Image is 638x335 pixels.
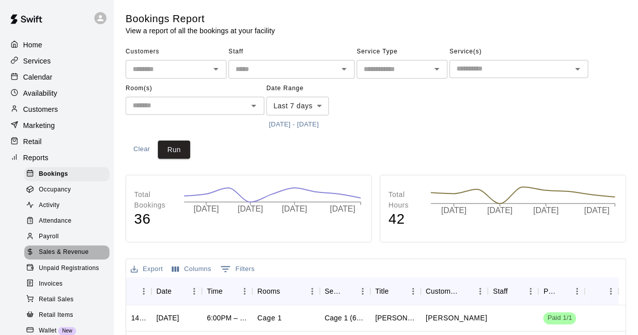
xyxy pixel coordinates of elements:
a: Bookings [24,166,113,182]
span: Bookings [39,169,68,179]
span: Retail Sales [39,295,74,305]
span: Sales & Revenue [39,247,89,257]
div: Thu, Sep 11, 2025 [156,313,179,323]
div: Payroll [24,230,109,244]
span: Unpaid Registrations [39,263,99,274]
span: Activity [39,200,60,211]
a: Activity [24,198,113,214]
button: Menu [473,284,488,299]
div: Jennifer Solis [375,313,416,323]
div: Title [370,277,421,305]
span: Occupancy [39,185,71,195]
a: Marketing [8,118,105,133]
a: Customers [8,102,105,117]
div: ID [126,277,151,305]
span: Retail Items [39,310,73,320]
button: Open [247,99,261,113]
span: Paid 1/1 [543,313,576,323]
button: Open [570,62,585,76]
button: Sort [222,284,237,298]
div: Rooms [257,277,280,305]
p: Retail [23,137,42,147]
button: Sort [131,284,145,298]
p: Marketing [23,120,55,130]
a: Calendar [8,70,105,85]
h5: Bookings Report [126,12,275,26]
p: Home [23,40,42,50]
span: Service(s) [449,44,588,60]
span: Customers [126,44,226,60]
p: Customers [23,104,58,114]
span: Staff [228,44,355,60]
div: Payment [543,277,555,305]
a: Occupancy [24,182,113,197]
a: Services [8,53,105,69]
button: Export [128,261,165,277]
button: Menu [523,284,538,299]
div: Notes [585,277,618,305]
a: Home [8,37,105,52]
div: Retail Items [24,308,109,322]
tspan: [DATE] [194,205,219,213]
tspan: [DATE] [533,206,558,215]
button: Menu [569,284,585,299]
button: Sort [555,284,569,298]
button: Sort [171,284,186,298]
a: Invoices [24,276,113,292]
span: Room(s) [126,81,264,97]
span: Service Type [357,44,447,60]
p: Reports [23,153,48,163]
button: Menu [355,284,370,299]
div: Cage 1 (65ft) [325,313,365,323]
p: Calendar [23,72,52,82]
button: Open [209,62,223,76]
div: Date [156,277,171,305]
div: Rooms [252,277,319,305]
button: Sort [388,284,402,298]
a: Sales & Revenue [24,245,113,260]
a: Retail [8,134,105,149]
div: Invoices [24,277,109,291]
a: Availability [8,86,105,101]
tspan: [DATE] [441,206,467,215]
div: Staff [488,277,538,305]
button: Run [158,141,190,159]
div: 1419897 [131,313,146,323]
a: Unpaid Registrations [24,260,113,276]
div: Service [325,277,341,305]
button: Show filters [218,261,257,277]
button: Menu [603,284,618,299]
div: 6:00PM – 7:00PM [207,313,247,323]
p: Total Hours [388,189,420,211]
button: Open [430,62,444,76]
button: Open [337,62,351,76]
a: Retail Items [24,307,113,323]
p: Services [23,56,51,66]
tspan: [DATE] [330,205,355,213]
button: Menu [305,284,320,299]
tspan: [DATE] [282,205,307,213]
div: Attendance [24,214,109,228]
tspan: [DATE] [238,205,263,213]
span: Payroll [39,232,59,242]
a: Reports [8,150,105,165]
div: Occupancy [24,183,109,197]
button: Menu [136,284,151,299]
a: Attendance [24,214,113,229]
div: Last 7 days [266,97,329,115]
h4: 36 [134,211,173,228]
a: Retail Sales [24,292,113,307]
button: Clear [126,141,158,159]
button: Menu [237,284,252,299]
p: View a report of all the bookings at your facility [126,26,275,36]
p: Olivia Flores [426,313,487,323]
button: Menu [187,284,202,299]
p: Total Bookings [134,189,173,211]
p: Availability [23,88,57,98]
h4: 42 [388,211,420,228]
button: [DATE] - [DATE] [266,117,321,132]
